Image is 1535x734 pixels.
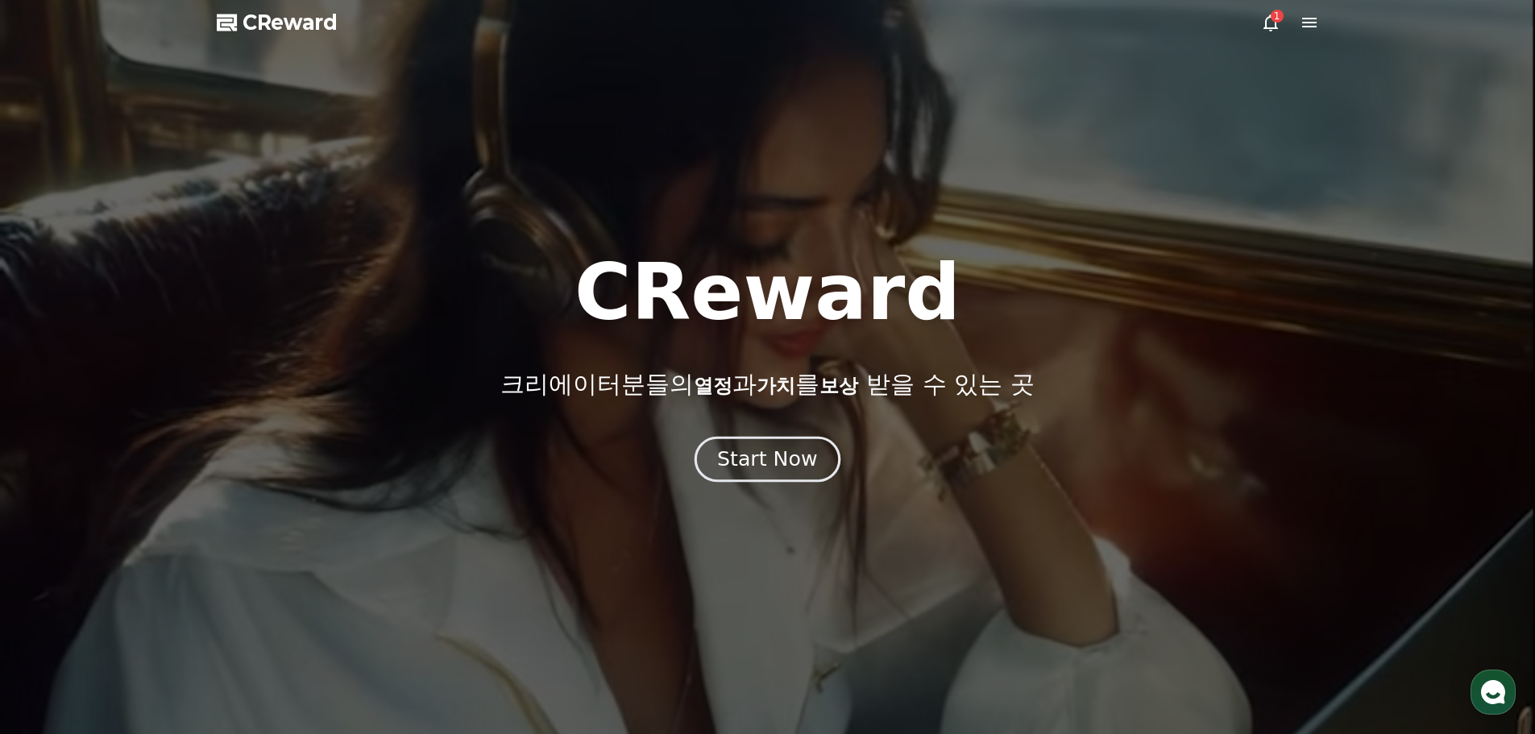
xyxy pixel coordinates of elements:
button: Start Now [695,436,840,482]
a: 대화 [106,511,208,551]
span: 열정 [694,375,732,397]
div: 1 [1271,10,1284,23]
span: 설정 [249,535,268,548]
span: 가치 [757,375,795,397]
span: 대화 [147,536,167,549]
a: 1 [1261,13,1280,32]
span: 홈 [51,535,60,548]
span: CReward [243,10,338,35]
div: Start Now [717,446,817,473]
a: 설정 [208,511,309,551]
p: 크리에이터분들의 과 를 받을 수 있는 곳 [500,370,1034,399]
span: 보상 [819,375,858,397]
h1: CReward [575,254,960,331]
a: Start Now [698,454,837,469]
a: CReward [217,10,338,35]
a: 홈 [5,511,106,551]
